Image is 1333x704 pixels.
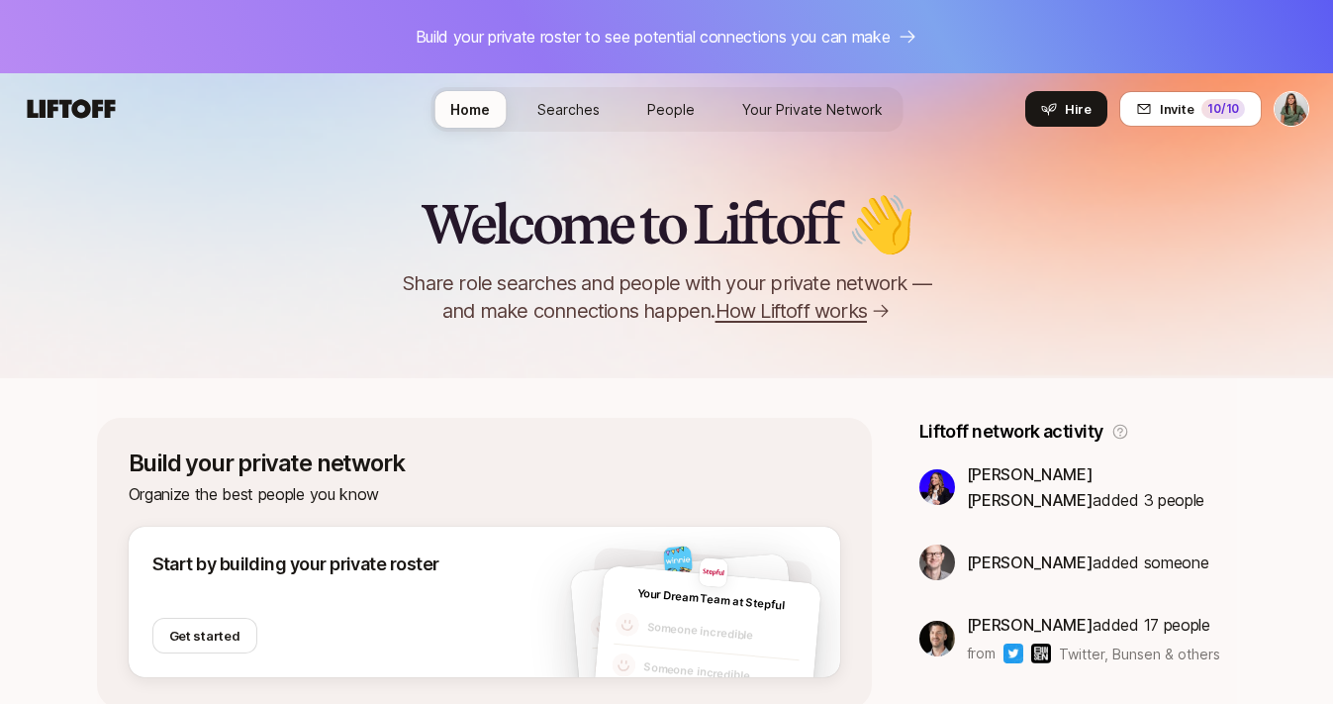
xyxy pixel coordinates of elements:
span: Hire [1065,99,1092,119]
p: Organize the best people you know [129,481,840,507]
span: Twitter, Bunsen & others [1059,644,1220,664]
p: added someone [967,550,1209,575]
p: Someone incredible [642,658,798,690]
img: fb68dc1b_1b87_40f1_a1a6_afe8e5099b2f.jpg [698,557,727,587]
span: Searches [537,99,600,120]
span: Home [450,99,490,120]
a: People [631,91,711,128]
a: Your Private Network [726,91,899,128]
img: 891135f0_4162_4ff7_9523_6dcedf045379.jpg [919,469,955,505]
span: [PERSON_NAME] [967,615,1094,635]
p: Share role searches and people with your private network — and make connections happen. [370,269,964,325]
p: Start by building your private roster [152,551,439,578]
img: default-avatar.svg [611,653,636,678]
h2: Welcome to Liftoff 👋 [421,194,912,253]
a: How Liftoff works [715,297,891,325]
img: Bunsen [1031,644,1051,663]
p: Build your private roster to see potential connections you can make [416,24,891,50]
p: added 3 people [967,461,1237,513]
span: [PERSON_NAME] [PERSON_NAME] [967,464,1094,510]
img: 023d175b_c578_411c_8928_0e969cf2b4b8.jfif [919,621,955,656]
img: default-avatar.svg [615,612,640,638]
p: added 17 people [967,612,1220,638]
span: [PERSON_NAME] [967,553,1094,572]
div: 10 /10 [1201,99,1245,119]
a: Home [434,91,506,128]
img: Jomayra Herrera [1275,92,1308,126]
span: Invite [1160,99,1193,119]
span: How Liftoff works [715,297,867,325]
span: Your Private Network [742,99,883,120]
span: People [647,99,695,120]
p: Build your private network [129,450,840,477]
p: from [967,642,996,665]
p: Someone incredible [646,618,802,650]
button: Jomayra Herrera [1274,91,1309,127]
button: Invite10/10 [1119,91,1262,127]
p: Liftoff network activity [919,418,1103,446]
img: 38265413_5a66_4abc_b3e5_8d96d609e730.jpg [919,545,955,580]
a: Searches [522,91,616,128]
span: Your Dream Team at Stepful [636,586,785,613]
button: Get started [152,618,257,654]
img: 7cf461e8_039c_4b6c_a166_5b02c37de8b2.jpg [663,546,693,575]
img: Twitter [1003,644,1023,663]
button: Hire [1025,91,1107,127]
